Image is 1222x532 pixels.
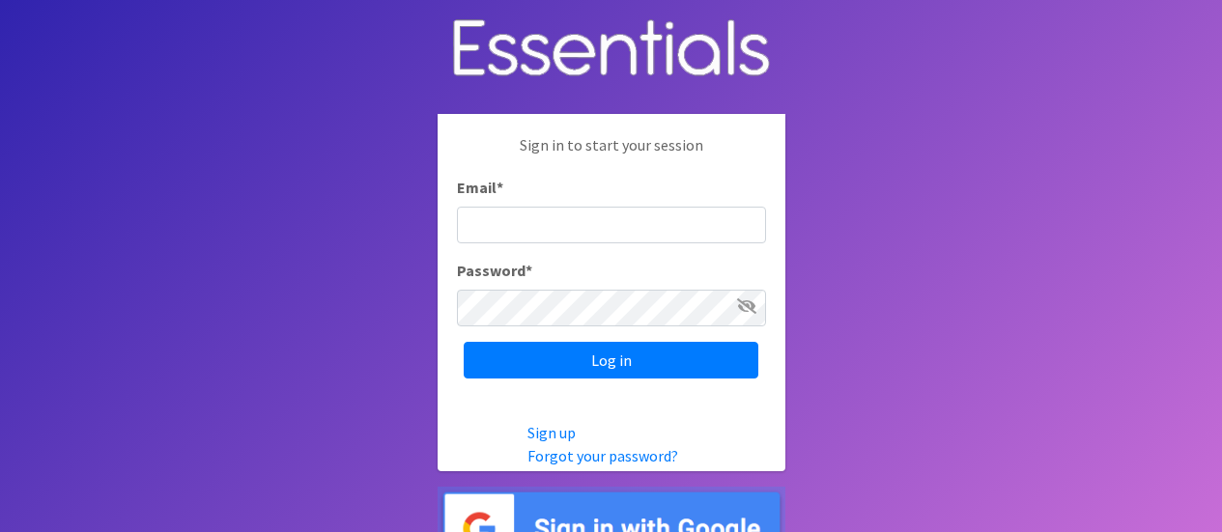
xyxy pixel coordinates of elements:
input: Log in [464,342,758,378]
a: Forgot your password? [527,446,678,465]
abbr: required [526,261,532,280]
a: Sign up [527,423,576,442]
label: Email [457,176,503,199]
p: Sign in to start your session [457,133,766,176]
abbr: required [497,178,503,197]
label: Password [457,259,532,282]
